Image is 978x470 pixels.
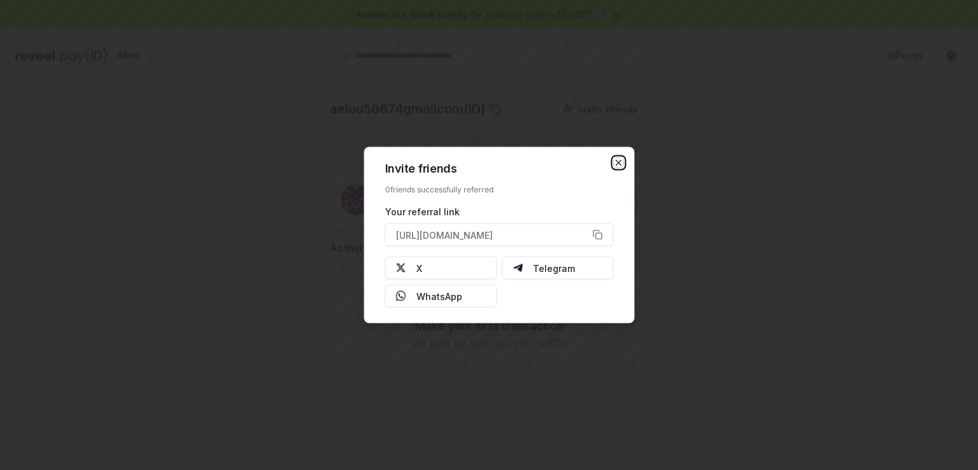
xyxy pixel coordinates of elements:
[385,185,614,195] div: 0 friends successfully referred
[396,228,493,241] span: [URL][DOMAIN_NAME]
[396,291,406,301] img: Whatsapp
[502,257,614,280] button: Telegram
[385,205,614,218] div: Your referral link
[385,224,614,246] button: [URL][DOMAIN_NAME]
[385,257,497,280] button: X
[385,163,614,174] h2: Invite friends
[385,285,497,308] button: WhatsApp
[513,263,523,273] img: Telegram
[396,263,406,273] img: X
